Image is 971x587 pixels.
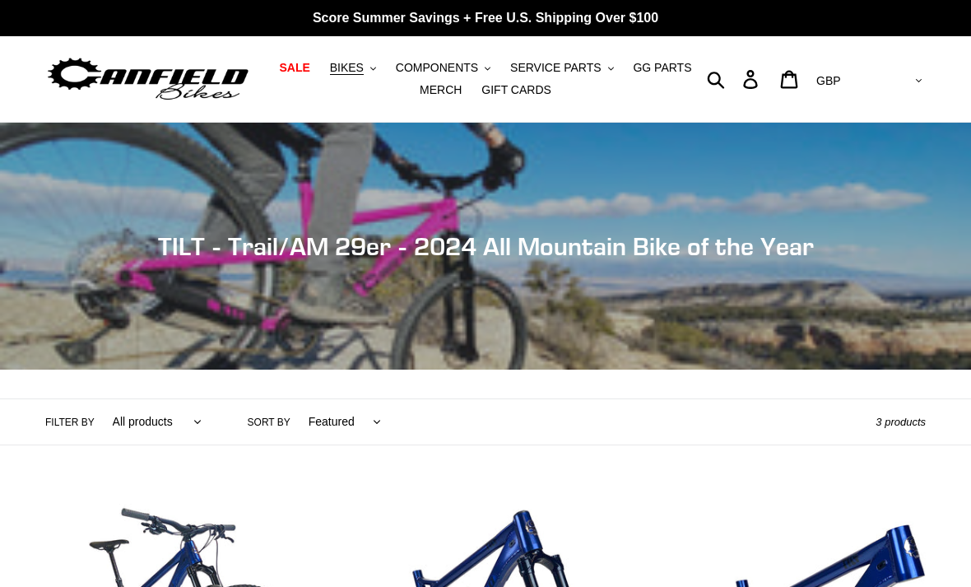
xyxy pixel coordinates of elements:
[248,415,290,430] label: Sort by
[473,79,560,101] a: GIFT CARDS
[45,415,95,430] label: Filter by
[510,61,601,75] span: SERVICE PARTS
[420,83,462,97] span: MERCH
[502,57,621,79] button: SERVICE PARTS
[481,83,551,97] span: GIFT CARDS
[279,61,309,75] span: SALE
[625,57,699,79] a: GG PARTS
[396,61,478,75] span: COMPONENTS
[271,57,318,79] a: SALE
[322,57,384,79] button: BIKES
[411,79,470,101] a: MERCH
[330,61,364,75] span: BIKES
[158,231,814,261] span: TILT - Trail/AM 29er - 2024 All Mountain Bike of the Year
[876,416,926,428] span: 3 products
[45,54,251,105] img: Canfield Bikes
[388,57,499,79] button: COMPONENTS
[633,61,691,75] span: GG PARTS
